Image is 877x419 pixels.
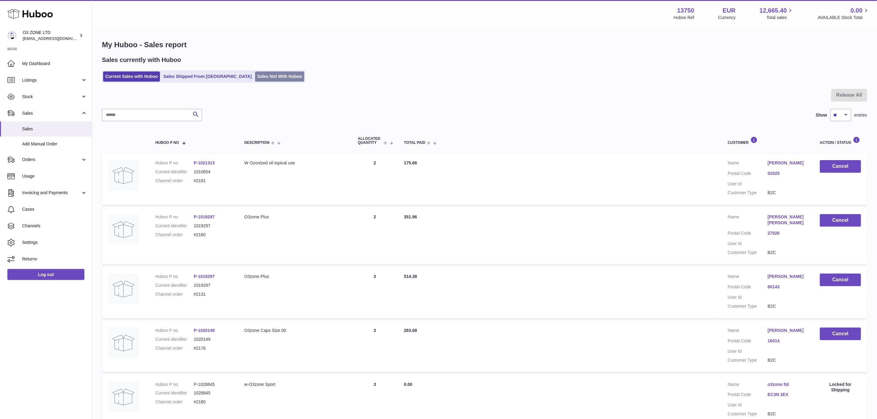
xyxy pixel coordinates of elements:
div: Customer [728,136,808,145]
dt: Huboo P no [155,382,194,387]
span: [EMAIL_ADDRESS][DOMAIN_NAME] [23,36,90,41]
dd: B2C [768,357,808,363]
img: no-photo-large.jpg [108,328,139,358]
dd: 1028845 [194,390,232,396]
span: My Dashboard [22,61,87,67]
dt: Huboo P no [155,214,194,220]
dt: User Id [728,294,768,300]
dd: B2C [768,411,808,417]
dt: Current identifier [155,223,194,229]
img: no-photo-large.jpg [108,160,139,191]
span: Description [244,141,270,145]
span: 175.66 [404,160,417,165]
a: [PERSON_NAME] [768,274,808,279]
span: Channels [22,223,87,229]
dt: Name [728,214,768,227]
a: P-1021313 [194,160,215,165]
img: no-photo-large.jpg [108,214,139,245]
div: Huboo Ref [674,15,694,21]
dt: Name [728,160,768,167]
button: Cancel [820,160,861,173]
dt: User Id [728,402,768,408]
a: o3zone ltd [768,382,808,387]
dt: Customer Type [728,357,768,363]
span: ALLOCATED Quantity [358,137,382,145]
td: 3 [352,267,398,318]
span: 351.96 [404,214,417,219]
a: P-1020149 [194,328,215,333]
div: O3zone Plus [244,214,346,220]
td: 2 [352,208,398,264]
span: 12,665.40 [759,6,787,15]
a: [PERSON_NAME] [768,160,808,166]
a: 16014 [768,338,808,344]
div: O3zone Caps Size 00 [244,328,346,333]
dt: Huboo P no [155,160,194,166]
span: entries [854,112,867,118]
dt: Postal Code [728,230,768,238]
dd: B2C [768,303,808,309]
span: 0.00 [404,382,412,387]
dt: Name [728,382,768,389]
dt: Channel order [155,232,194,238]
dd: 1019297 [194,283,232,288]
dt: User Id [728,241,768,247]
td: 3 [352,321,398,372]
dt: Current identifier [155,390,194,396]
a: 27026 [768,230,808,236]
label: Show [816,112,827,118]
h1: My Huboo - Sales report [102,40,867,50]
a: Sales Not With Huboo [255,71,304,82]
dd: B2C [768,190,808,196]
a: Log out [7,269,84,280]
dt: Current identifier [155,283,194,288]
div: O3zone Plus [244,274,346,279]
a: [PERSON_NAME] [PERSON_NAME] [768,214,808,226]
dd: #2160 [194,232,232,238]
a: P-1019297 [194,274,215,279]
dt: Postal Code [728,338,768,345]
dt: Huboo P no [155,274,194,279]
dt: Customer Type [728,190,768,196]
button: Cancel [820,328,861,340]
div: W Ozonized oil topical use [244,160,346,166]
button: Cancel [820,274,861,286]
span: Invoicing and Payments [22,190,81,196]
dt: User Id [728,348,768,354]
dd: B2C [768,250,808,256]
span: 283.68 [404,328,417,333]
a: P-1019297 [194,214,215,219]
dt: Channel order [155,178,194,184]
dt: Customer Type [728,303,768,309]
span: Huboo P no [155,141,179,145]
span: Returns [22,256,87,262]
a: 52025 [768,171,808,176]
dd: P-1028845 [194,382,232,387]
dt: Current identifier [155,169,194,175]
span: Stock [22,94,81,100]
dd: 1020149 [194,336,232,342]
dd: #2181 [194,178,232,184]
a: 12,665.40 Total sales [759,6,794,21]
span: Sales [22,126,87,132]
dd: 1019297 [194,223,232,229]
a: Sales Shipped From [GEOGRAPHIC_DATA] [161,71,254,82]
a: Current Sales with Huboo [103,71,160,82]
a: [PERSON_NAME] [768,328,808,333]
img: no-photo-large.jpg [108,274,139,304]
dt: Customer Type [728,411,768,417]
a: EC3N 2EX [768,392,808,398]
span: Usage [22,173,87,179]
dd: 1010654 [194,169,232,175]
span: Cases [22,206,87,212]
dt: Channel order [155,291,194,297]
dd: #2131 [194,291,232,297]
td: 2 [352,154,398,205]
div: Locked for Shipping [820,382,861,393]
a: 80143 [768,284,808,290]
strong: 13750 [677,6,694,15]
span: 0.00 [851,6,863,15]
dt: User Id [728,181,768,187]
span: Orders [22,157,81,163]
span: Add Manual Order [22,141,87,147]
